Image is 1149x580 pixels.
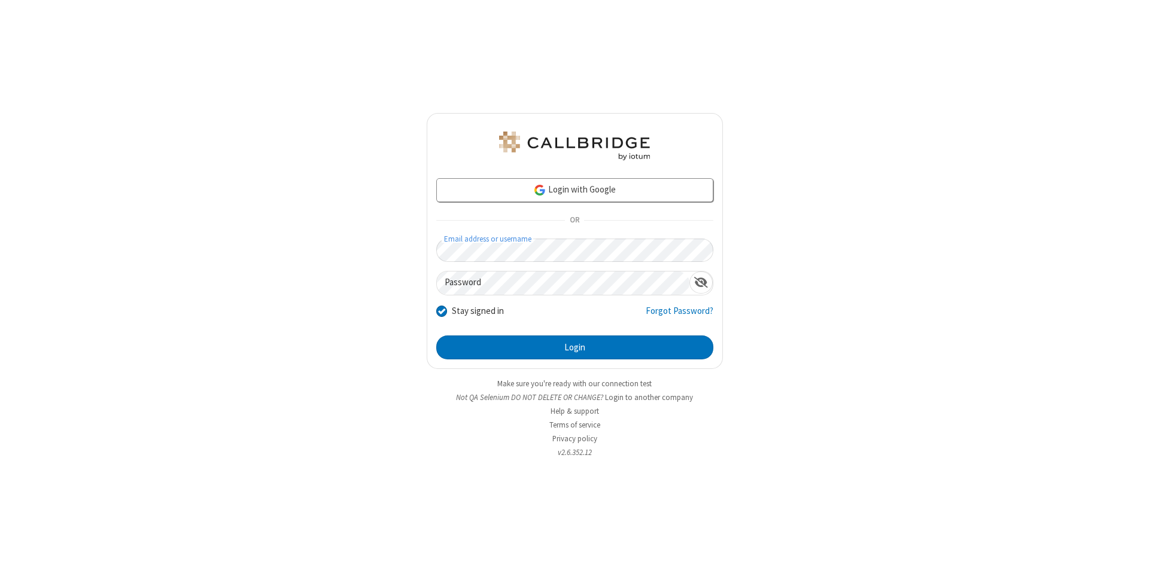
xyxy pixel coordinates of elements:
a: Forgot Password? [646,304,713,327]
img: google-icon.png [533,184,546,197]
a: Login with Google [436,178,713,202]
a: Terms of service [549,420,600,430]
li: Not QA Selenium DO NOT DELETE OR CHANGE? [427,392,723,403]
input: Email address or username [436,239,713,262]
img: QA Selenium DO NOT DELETE OR CHANGE [497,132,652,160]
button: Login to another company [605,392,693,403]
div: Show password [689,271,713,294]
input: Password [437,271,689,295]
button: Login [436,335,713,359]
a: Privacy policy [552,434,597,444]
a: Make sure you're ready with our connection test [497,378,652,389]
span: OR [565,212,584,229]
li: v2.6.352.12 [427,447,723,458]
label: Stay signed in [452,304,504,318]
a: Help & support [551,406,599,416]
